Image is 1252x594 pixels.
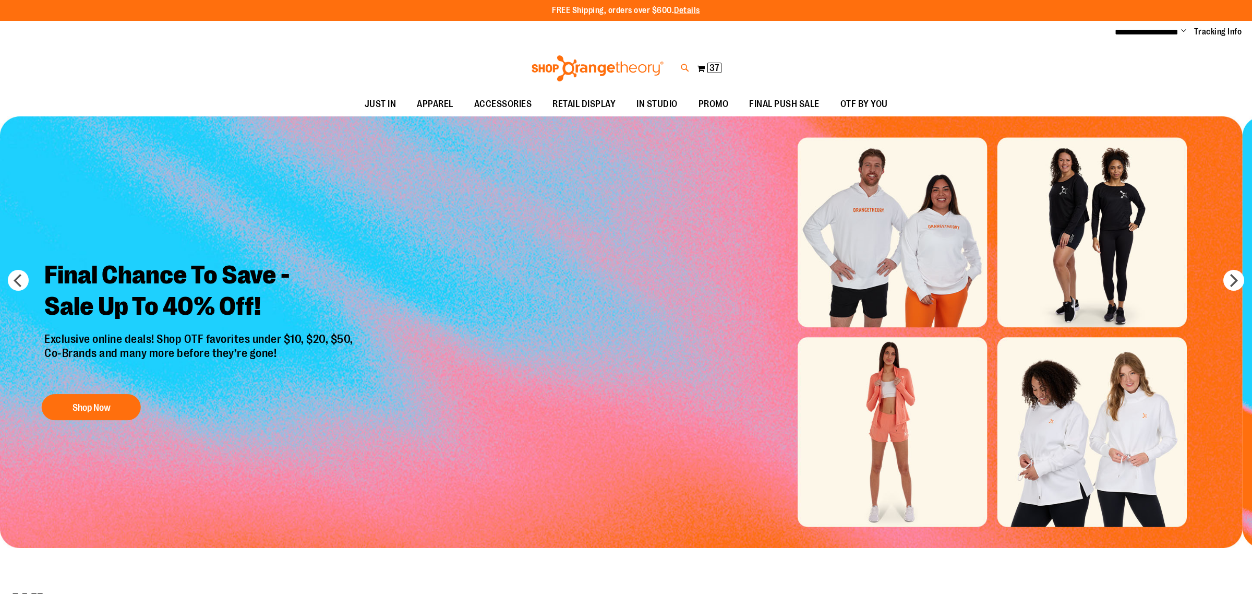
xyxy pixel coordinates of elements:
a: Final Chance To Save -Sale Up To 40% Off! Exclusive online deals! Shop OTF favorites under $10, $... [37,252,364,425]
a: Details [674,6,700,15]
button: Account menu [1181,27,1186,37]
span: FINAL PUSH SALE [749,92,820,116]
span: IN STUDIO [636,92,678,116]
span: OTF BY YOU [840,92,888,116]
button: Shop Now [42,394,141,420]
a: Tracking Info [1194,26,1242,38]
p: Exclusive online deals! Shop OTF favorites under $10, $20, $50, Co-Brands and many more before th... [37,332,364,384]
span: PROMO [699,92,729,116]
button: prev [8,270,29,291]
button: next [1223,270,1244,291]
span: APPAREL [417,92,453,116]
span: 37 [709,63,719,73]
span: ACCESSORIES [474,92,532,116]
span: RETAIL DISPLAY [552,92,616,116]
h2: Final Chance To Save - Sale Up To 40% Off! [37,252,364,332]
span: JUST IN [365,92,396,116]
img: Shop Orangetheory [530,55,665,81]
p: FREE Shipping, orders over $600. [552,5,700,17]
